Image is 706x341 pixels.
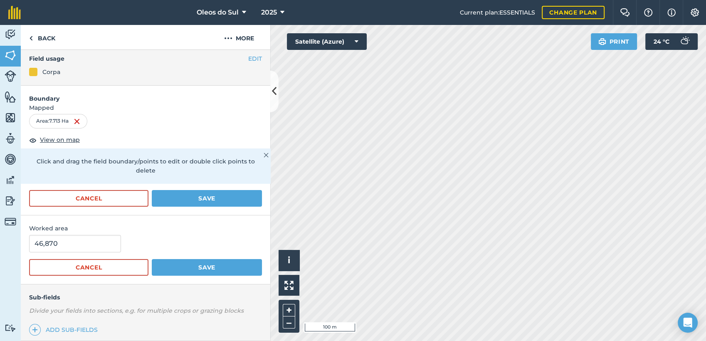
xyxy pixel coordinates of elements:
[5,216,16,227] img: svg+xml;base64,PD94bWwgdmVyc2lvbj0iMS4wIiBlbmNvZGluZz0idXRmLTgiPz4KPCEtLSBHZW5lcmF0b3I6IEFkb2JlIE...
[29,33,33,43] img: svg+xml;base64,PHN2ZyB4bWxucz0iaHR0cDovL3d3dy53My5vcmcvMjAwMC9zdmciIHdpZHRoPSI5IiBoZWlnaHQ9IjI0Ii...
[460,8,535,17] span: Current plan : ESSENTIALS
[21,25,64,49] a: Back
[5,49,16,62] img: svg+xml;base64,PHN2ZyB4bWxucz0iaHR0cDovL3d3dy53My5vcmcvMjAwMC9zdmciIHdpZHRoPSI1NiIgaGVpZ2h0PSI2MC...
[29,135,37,145] img: svg+xml;base64,PHN2ZyB4bWxucz0iaHR0cDovL3d3dy53My5vcmcvMjAwMC9zdmciIHdpZHRoPSIxOCIgaGVpZ2h0PSIyNC...
[74,116,80,126] img: svg+xml;base64,PHN2ZyB4bWxucz0iaHR0cDovL3d3dy53My5vcmcvMjAwMC9zdmciIHdpZHRoPSIxNiIgaGVpZ2h0PSIyNC...
[5,195,16,207] img: svg+xml;base64,PD94bWwgdmVyc2lvbj0iMS4wIiBlbmNvZGluZz0idXRmLTgiPz4KPCEtLSBHZW5lcmF0b3I6IEFkb2JlIE...
[32,325,38,335] img: svg+xml;base64,PHN2ZyB4bWxucz0iaHR0cDovL3d3dy53My5vcmcvMjAwMC9zdmciIHdpZHRoPSIxNCIgaGVpZ2h0PSIyNC...
[678,313,698,333] div: Open Intercom Messenger
[667,7,676,17] img: svg+xml;base64,PHN2ZyB4bWxucz0iaHR0cDovL3d3dy53My5vcmcvMjAwMC9zdmciIHdpZHRoPSIxNyIgaGVpZ2h0PSIxNy...
[29,224,262,233] span: Worked area
[261,7,277,17] span: 2025
[284,281,294,290] img: Four arrows, one pointing top left, one top right, one bottom right and the last bottom left
[598,37,606,47] img: svg+xml;base64,PHN2ZyB4bWxucz0iaHR0cDovL3d3dy53My5vcmcvMjAwMC9zdmciIHdpZHRoPSIxOSIgaGVpZ2h0PSIyNC...
[29,307,244,314] em: Divide your fields into sections, e.g. for multiple crops or grazing blocks
[29,157,262,175] p: Click and drag the field boundary/points to edit or double click points to delete
[29,54,248,63] h4: Field usage
[283,304,295,316] button: +
[264,150,269,160] img: svg+xml;base64,PHN2ZyB4bWxucz0iaHR0cDovL3d3dy53My5vcmcvMjAwMC9zdmciIHdpZHRoPSIyMiIgaGVpZ2h0PSIzMC...
[645,33,698,50] button: 24 °C
[40,135,80,144] span: View on map
[5,174,16,186] img: svg+xml;base64,PD94bWwgdmVyc2lvbj0iMS4wIiBlbmNvZGluZz0idXRmLTgiPz4KPCEtLSBHZW5lcmF0b3I6IEFkb2JlIE...
[29,190,148,207] button: Cancel
[29,324,101,336] a: Add sub-fields
[542,6,605,19] a: Change plan
[8,6,21,19] img: fieldmargin Logo
[29,135,80,145] button: View on map
[152,259,262,276] button: Save
[5,324,16,332] img: svg+xml;base64,PD94bWwgdmVyc2lvbj0iMS4wIiBlbmNvZGluZz0idXRmLTgiPz4KPCEtLSBHZW5lcmF0b3I6IEFkb2JlIE...
[676,33,693,50] img: svg+xml;base64,PD94bWwgdmVyc2lvbj0iMS4wIiBlbmNvZGluZz0idXRmLTgiPz4KPCEtLSBHZW5lcmF0b3I6IEFkb2JlIE...
[591,33,637,50] button: Print
[5,111,16,124] img: svg+xml;base64,PHN2ZyB4bWxucz0iaHR0cDovL3d3dy53My5vcmcvMjAwMC9zdmciIHdpZHRoPSI1NiIgaGVpZ2h0PSI2MC...
[620,8,630,17] img: Two speech bubbles overlapping with the left bubble in the forefront
[21,103,270,112] span: Mapped
[690,8,700,17] img: A cog icon
[21,293,270,302] h4: Sub-fields
[42,67,60,77] div: Corpa
[224,33,232,43] img: svg+xml;base64,PHN2ZyB4bWxucz0iaHR0cDovL3d3dy53My5vcmcvMjAwMC9zdmciIHdpZHRoPSIyMCIgaGVpZ2h0PSIyNC...
[29,114,87,128] div: Area : 7.713 Ha
[283,316,295,329] button: –
[208,25,270,49] button: More
[5,132,16,145] img: svg+xml;base64,PD94bWwgdmVyc2lvbj0iMS4wIiBlbmNvZGluZz0idXRmLTgiPz4KPCEtLSBHZW5lcmF0b3I6IEFkb2JlIE...
[248,54,262,63] button: EDIT
[643,8,653,17] img: A question mark icon
[21,86,270,103] h4: Boundary
[288,255,290,265] span: i
[5,153,16,166] img: svg+xml;base64,PD94bWwgdmVyc2lvbj0iMS4wIiBlbmNvZGluZz0idXRmLTgiPz4KPCEtLSBHZW5lcmF0b3I6IEFkb2JlIE...
[5,70,16,82] img: svg+xml;base64,PD94bWwgdmVyc2lvbj0iMS4wIiBlbmNvZGluZz0idXRmLTgiPz4KPCEtLSBHZW5lcmF0b3I6IEFkb2JlIE...
[279,250,299,271] button: i
[5,28,16,41] img: svg+xml;base64,PD94bWwgdmVyc2lvbj0iMS4wIiBlbmNvZGluZz0idXRmLTgiPz4KPCEtLSBHZW5lcmF0b3I6IEFkb2JlIE...
[152,190,262,207] button: Save
[654,33,669,50] span: 24 ° C
[5,91,16,103] img: svg+xml;base64,PHN2ZyB4bWxucz0iaHR0cDovL3d3dy53My5vcmcvMjAwMC9zdmciIHdpZHRoPSI1NiIgaGVpZ2h0PSI2MC...
[197,7,239,17] span: Oleos do Sul
[287,33,367,50] button: Satellite (Azure)
[29,259,148,276] button: Cancel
